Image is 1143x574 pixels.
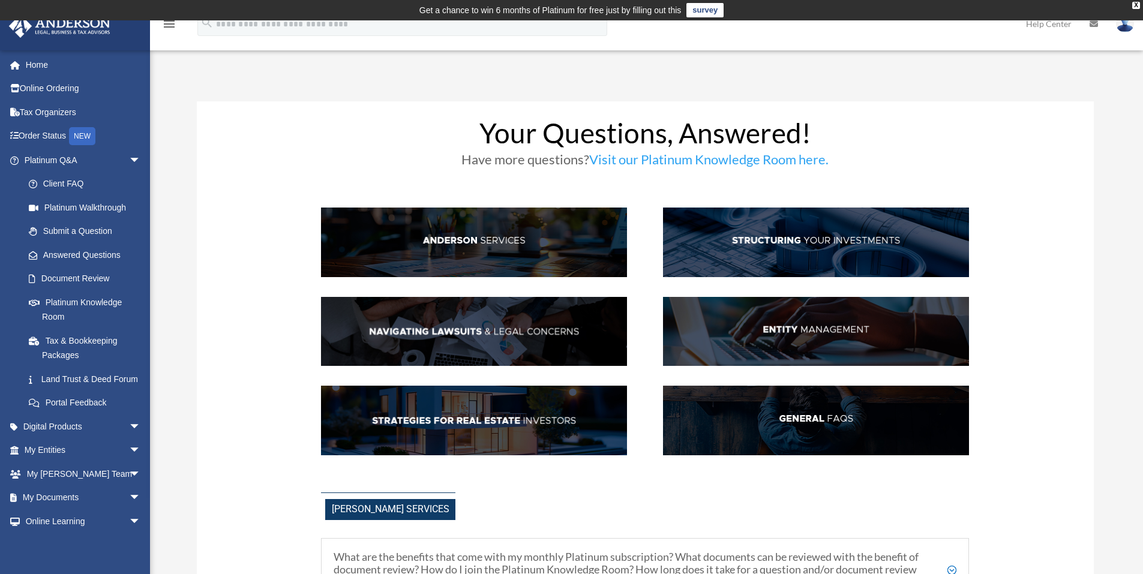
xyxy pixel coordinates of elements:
[663,297,969,366] img: EntManag_hdr
[129,509,153,534] span: arrow_drop_down
[17,391,159,415] a: Portal Feedback
[162,17,176,31] i: menu
[8,509,159,533] a: Online Learningarrow_drop_down
[17,172,153,196] a: Client FAQ
[321,119,969,153] h1: Your Questions, Answered!
[200,16,214,29] i: search
[8,462,159,486] a: My [PERSON_NAME] Teamarrow_drop_down
[325,499,455,520] span: [PERSON_NAME] Services
[17,220,159,244] a: Submit a Question
[69,127,95,145] div: NEW
[17,329,159,367] a: Tax & Bookkeeping Packages
[663,208,969,277] img: StructInv_hdr
[8,100,159,124] a: Tax Organizers
[17,290,159,329] a: Platinum Knowledge Room
[129,414,153,439] span: arrow_drop_down
[129,438,153,463] span: arrow_drop_down
[129,533,153,558] span: arrow_drop_down
[8,438,159,462] a: My Entitiesarrow_drop_down
[17,196,159,220] a: Platinum Walkthrough
[419,3,682,17] div: Get a chance to win 6 months of Platinum for free just by filling out this
[5,14,114,38] img: Anderson Advisors Platinum Portal
[8,53,159,77] a: Home
[686,3,724,17] a: survey
[663,386,969,455] img: GenFAQ_hdr
[17,243,159,267] a: Answered Questions
[8,124,159,149] a: Order StatusNEW
[129,462,153,486] span: arrow_drop_down
[321,297,627,366] img: NavLaw_hdr
[129,486,153,510] span: arrow_drop_down
[321,386,627,455] img: StratsRE_hdr
[17,267,159,291] a: Document Review
[8,486,159,510] a: My Documentsarrow_drop_down
[589,151,829,173] a: Visit our Platinum Knowledge Room here.
[162,21,176,31] a: menu
[8,148,159,172] a: Platinum Q&Aarrow_drop_down
[1116,15,1134,32] img: User Pic
[321,153,969,172] h3: Have more questions?
[129,148,153,173] span: arrow_drop_down
[8,414,159,438] a: Digital Productsarrow_drop_down
[17,367,159,391] a: Land Trust & Deed Forum
[8,533,159,557] a: Billingarrow_drop_down
[1132,2,1140,9] div: close
[8,77,159,101] a: Online Ordering
[321,208,627,277] img: AndServ_hdr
